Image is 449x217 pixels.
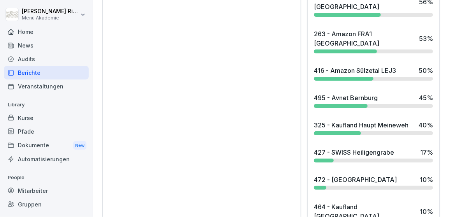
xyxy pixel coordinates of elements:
[314,93,378,102] div: 495 - Avnet Bernburg
[314,175,397,184] div: 472 - [GEOGRAPHIC_DATA]
[311,117,436,138] a: 325 - Kaufland Haupt Meineweh40%
[311,63,436,84] a: 416 - Amazon Sülzetal LEJ350%
[419,34,433,43] div: 53 %
[4,152,89,166] a: Automatisierungen
[311,172,436,193] a: 472 - [GEOGRAPHIC_DATA]10%
[314,148,394,157] div: 427 - SWISS Heiligengrabe
[73,141,86,150] div: New
[419,120,433,130] div: 40 %
[420,148,433,157] div: 17 %
[22,8,79,15] p: [PERSON_NAME] Riediger
[311,90,436,111] a: 495 - Avnet Bernburg45%
[420,175,433,184] div: 10 %
[311,26,436,56] a: 263 - Amazon FRA1 [GEOGRAPHIC_DATA]53%
[4,198,89,211] a: Gruppen
[314,120,409,130] div: 325 - Kaufland Haupt Meineweh
[314,66,396,75] div: 416 - Amazon Sülzetal LEJ3
[4,99,89,111] p: Library
[4,111,89,125] a: Kurse
[311,145,436,166] a: 427 - SWISS Heiligengrabe17%
[4,66,89,79] a: Berichte
[4,52,89,66] a: Audits
[4,39,89,52] a: News
[4,79,89,93] a: Veranstaltungen
[4,138,89,153] div: Dokumente
[4,184,89,198] a: Mitarbeiter
[4,125,89,138] a: Pfade
[419,66,433,75] div: 50 %
[4,138,89,153] a: DokumenteNew
[4,25,89,39] a: Home
[314,29,415,48] div: 263 - Amazon FRA1 [GEOGRAPHIC_DATA]
[22,15,79,21] p: Menü Akademie
[4,171,89,184] p: People
[419,93,433,102] div: 45 %
[420,207,433,216] div: 10 %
